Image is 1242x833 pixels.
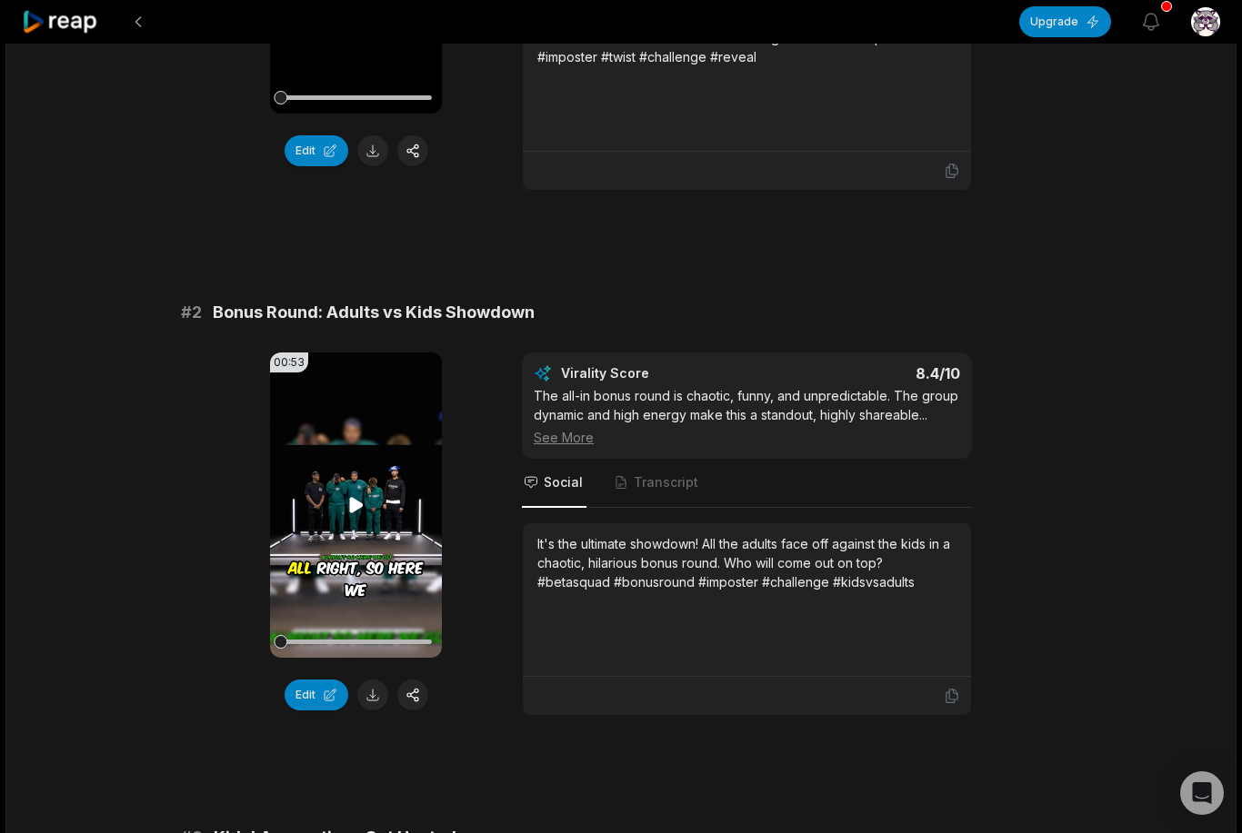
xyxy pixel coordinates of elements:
[561,364,756,382] div: Virality Score
[270,352,442,658] video: Your browser does not support mp4 format.
[285,679,348,710] button: Edit
[537,534,957,591] div: It's the ultimate showdown! All the adults face off against the kids in a chaotic, hilarious bonu...
[213,300,535,325] span: Bonus Round: Adults vs Kids Showdown
[534,428,960,447] div: See More
[1019,6,1111,37] button: Upgrade
[534,386,960,447] div: The all-in bonus round is chaotic, funny, and unpredictable. The group dynamic and high energy ma...
[1180,771,1224,815] div: Open Intercom Messenger
[544,473,583,491] span: Social
[634,473,698,491] span: Transcript
[285,135,348,166] button: Edit
[181,300,202,325] span: # 2
[766,364,961,382] div: 8.4 /10
[522,459,972,508] nav: Tabs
